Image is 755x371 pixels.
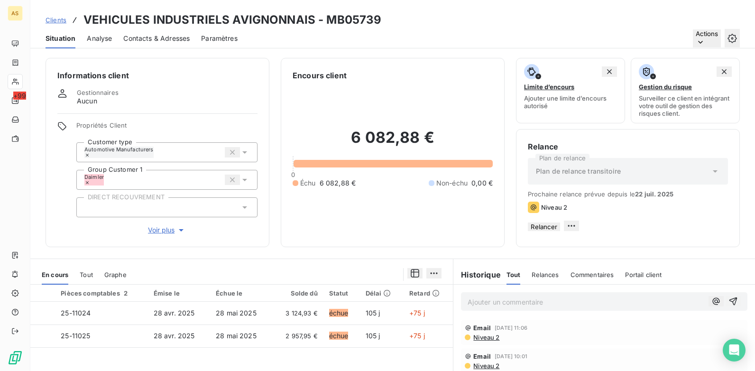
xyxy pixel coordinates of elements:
[495,353,527,359] span: [DATE] 10:01
[639,83,692,91] span: Gestion du risque
[84,203,92,212] input: Ajouter une valeur
[291,171,295,178] span: 0
[366,332,380,340] span: 105 j
[123,34,190,43] span: Contacts & Adresses
[83,11,381,28] h3: VEHICULES INDUSTRIELS AVIGNONNAIS - MB05739
[293,70,347,81] h6: Encours client
[639,94,732,117] span: Surveiller ce client en intégrant votre outil de gestion des risques client.
[300,178,316,188] span: Échu
[436,178,468,188] span: Non-échu
[46,16,66,24] span: Clients
[216,289,266,297] div: Échue le
[46,15,66,25] a: Clients
[57,70,258,81] h6: Informations client
[293,128,493,157] h2: 6 082,88 €
[13,92,26,100] span: +99
[471,178,493,188] span: 0,00 €
[277,289,318,297] div: Solde dû
[329,332,349,340] span: échue
[8,350,23,365] img: Logo LeanPay
[528,223,560,231] button: Relancer
[61,309,91,317] span: 25-11024
[541,204,567,211] span: Niveau 2
[329,289,354,297] div: Statut
[571,271,614,278] span: Commentaires
[528,141,728,152] h6: Relance
[84,174,104,180] span: Daimler
[524,94,617,110] span: Ajouter une limite d’encours autorisé
[87,34,112,43] span: Analyse
[8,93,22,108] a: +99
[473,352,491,360] span: Email
[8,6,23,21] div: AS
[42,271,68,278] span: En cours
[635,190,673,198] span: 22 juil. 2025
[506,271,521,278] span: Tout
[473,324,491,332] span: Email
[366,289,398,297] div: Délai
[216,309,257,317] span: 28 mai 2025
[409,289,447,297] div: Retard
[77,96,97,106] span: Aucun
[366,309,380,317] span: 105 j
[154,309,195,317] span: 28 avr. 2025
[154,289,204,297] div: Émise le
[516,58,625,123] button: Limite d’encoursAjouter une limite d’encours autorisé
[46,34,75,43] span: Situation
[77,89,119,96] span: Gestionnaires
[201,34,238,43] span: Paramètres
[536,167,621,176] span: Plan de relance transitoire
[104,271,127,278] span: Graphe
[320,178,356,188] span: 6 082,88 €
[495,325,527,331] span: [DATE] 11:06
[472,334,499,341] span: Niveau 2
[409,309,425,317] span: +75 j
[124,289,128,297] span: 2
[453,269,501,280] h6: Historique
[148,225,186,235] span: Voir plus
[61,332,90,340] span: 25-11025
[625,271,662,278] span: Portail client
[524,83,574,91] span: Limite d’encours
[104,176,111,184] input: Ajouter une valeur
[61,289,142,297] div: Pièces comptables
[472,362,499,370] span: Niveau 2
[277,308,318,318] span: 3 124,93 €
[154,148,161,157] input: Ajouter une valeur
[532,271,559,278] span: Relances
[528,190,728,198] span: Prochaine relance prévue depuis le
[693,29,721,47] button: Actions
[76,121,258,135] span: Propriétés Client
[277,331,318,341] span: 2 957,95 €
[80,271,93,278] span: Tout
[409,332,425,340] span: +75 j
[329,309,349,317] span: échue
[631,58,740,123] button: Gestion du risqueSurveiller ce client en intégrant votre outil de gestion des risques client.
[154,332,195,340] span: 28 avr. 2025
[723,339,746,362] div: Open Intercom Messenger
[76,225,258,235] button: Voir plus
[216,332,257,340] span: 28 mai 2025
[84,147,154,152] span: Automotive Manufacturers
